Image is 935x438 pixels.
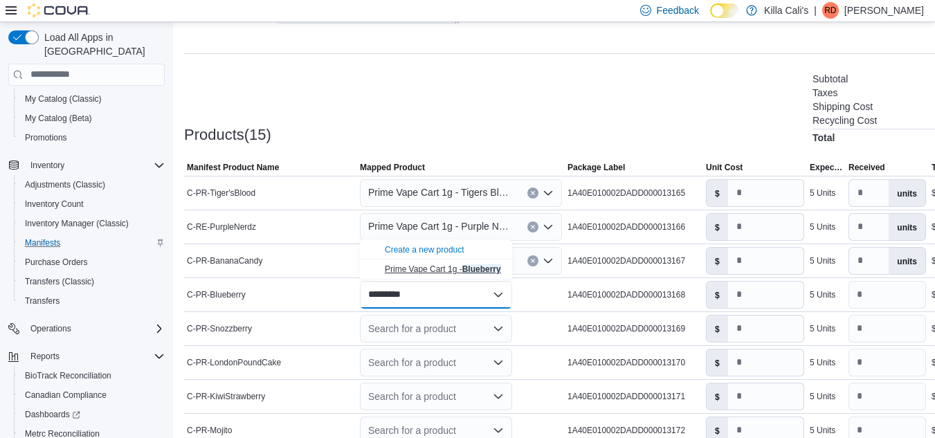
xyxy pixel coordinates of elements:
[19,129,73,146] a: Promotions
[3,156,170,175] button: Inventory
[25,257,88,268] span: Purchase Orders
[25,157,70,174] button: Inventory
[710,3,739,18] input: Dark Mode
[810,221,835,232] div: 5 Units
[184,127,271,143] h3: Products(15)
[707,349,728,376] label: $
[543,188,554,199] button: Open list of options
[822,2,839,19] div: Ryan Dill
[810,323,835,334] div: 5 Units
[360,162,425,173] span: Mapped Product
[707,383,728,410] label: $
[810,289,835,300] div: 5 Units
[25,276,94,287] span: Transfers (Classic)
[568,255,685,266] span: 1A40E010002DADD000013167
[810,162,843,173] span: Expected
[844,2,924,19] p: [PERSON_NAME]
[360,259,512,280] button: Prime Vape Cart 1g - Blueberry
[813,132,835,143] h4: Total
[19,406,165,423] span: Dashboards
[30,323,71,334] span: Operations
[14,194,170,214] button: Inventory Count
[19,110,165,127] span: My Catalog (Beta)
[19,367,165,384] span: BioTrack Reconciliation
[3,319,170,338] button: Operations
[25,237,60,248] span: Manifests
[25,199,84,210] span: Inventory Count
[14,366,170,385] button: BioTrack Reconciliation
[889,180,925,206] label: units
[19,215,165,232] span: Inventory Manager (Classic)
[568,357,685,368] span: 1A40E010002DADD000013170
[14,233,170,253] button: Manifests
[19,387,165,403] span: Canadian Compliance
[493,425,504,436] button: Open list of options
[14,175,170,194] button: Adjustments (Classic)
[493,323,504,334] button: Open list of options
[385,244,464,255] button: Create a new product
[19,91,165,107] span: My Catalog (Classic)
[824,2,836,19] span: RD
[814,2,817,19] p: |
[19,254,165,271] span: Purchase Orders
[568,391,685,402] span: 1A40E010002DADD000013171
[187,221,256,232] span: C-RE-PurpleNerdz
[19,91,107,107] a: My Catalog (Classic)
[810,425,835,436] div: 5 Units
[810,255,835,266] div: 5 Units
[657,3,699,17] span: Feedback
[19,215,134,232] a: Inventory Manager (Classic)
[19,176,111,193] a: Adjustments (Classic)
[14,405,170,424] a: Dashboards
[25,132,67,143] span: Promotions
[19,387,112,403] a: Canadian Compliance
[30,351,60,362] span: Reports
[543,255,554,266] button: Open list of options
[527,221,538,232] button: Clear input
[527,255,538,266] button: Clear input
[706,162,743,173] span: Unit Cost
[14,385,170,405] button: Canadian Compliance
[493,289,504,300] button: Close list of options
[889,248,925,274] label: units
[25,93,102,104] span: My Catalog (Classic)
[187,188,255,199] span: C-PR-Tiger'sBlood
[813,73,848,84] h6: Subtotal
[30,160,64,171] span: Inventory
[527,188,538,199] button: Clear input
[14,272,170,291] button: Transfers (Classic)
[19,254,93,271] a: Purchase Orders
[764,2,808,19] p: Killa Cali's
[25,370,111,381] span: BioTrack Reconciliation
[368,184,514,201] span: Prime Vape Cart 1g - Tigers Blood
[707,282,728,308] label: $
[25,320,165,337] span: Operations
[187,323,252,334] span: C-PR-Snozzberry
[187,255,262,266] span: C-PR-BananaCandy
[14,89,170,109] button: My Catalog (Classic)
[813,101,873,112] h6: Shipping Cost
[39,30,165,58] span: Load All Apps in [GEOGRAPHIC_DATA]
[19,293,165,309] span: Transfers
[360,239,512,259] button: Create a new product
[14,253,170,272] button: Purchase Orders
[187,289,246,300] span: C-PR-Blueberry
[710,18,711,19] span: Dark Mode
[25,295,60,307] span: Transfers
[14,291,170,311] button: Transfers
[25,390,107,401] span: Canadian Compliance
[19,367,117,384] a: BioTrack Reconciliation
[810,391,835,402] div: 5 Units
[187,162,279,173] span: Manifest Product Name
[25,409,80,420] span: Dashboards
[19,196,89,212] a: Inventory Count
[19,293,65,309] a: Transfers
[568,162,625,173] span: Package Label
[707,180,728,206] label: $
[568,323,685,334] span: 1A40E010002DADD000013169
[707,248,728,274] label: $
[25,157,165,174] span: Inventory
[19,273,165,290] span: Transfers (Classic)
[19,110,98,127] a: My Catalog (Beta)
